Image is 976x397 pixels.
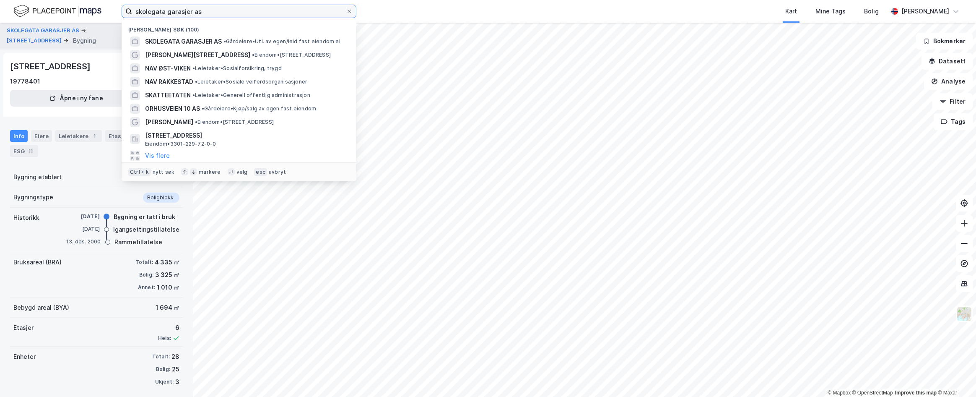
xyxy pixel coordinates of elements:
div: Ukjent: [155,379,174,385]
button: [STREET_ADDRESS] [7,37,63,45]
div: esc [254,168,267,176]
span: NAV ØST-VIKEN [145,63,191,73]
div: 11 [26,147,35,155]
img: logo.f888ab2527a4732fd821a326f86c7f29.svg [13,4,101,18]
div: Kontrollprogram for chat [934,357,976,397]
div: [DATE] [66,225,100,233]
div: Enheter [13,352,36,362]
div: Bygning er tatt i bruk [114,212,175,222]
div: 19778401 [10,76,40,86]
div: Bygning [73,36,96,46]
button: Bokmerker [916,33,973,50]
div: Bygning etablert [13,172,62,182]
span: Eiendom • [STREET_ADDRESS] [252,52,331,58]
button: Filter [932,93,973,110]
div: [STREET_ADDRESS] [10,60,92,73]
div: Mine Tags [815,6,846,16]
div: Etasjer og enheter [109,132,160,140]
button: Åpne i ny fane [10,90,143,107]
div: 1 [90,132,99,140]
div: Etasjer [13,323,34,333]
div: Bygningstype [13,192,53,202]
span: • [192,65,195,71]
img: Z [956,306,972,322]
span: • [195,78,197,85]
div: Historikk [13,213,39,223]
div: Eiere [31,130,52,142]
span: [PERSON_NAME] [145,117,193,127]
div: markere [199,169,221,175]
span: • [202,105,204,112]
span: Eiendom • 3301-229-72-0-0 [145,141,216,147]
div: Totalt: [135,259,153,266]
span: Eiendom • [STREET_ADDRESS] [195,119,274,125]
button: Datasett [921,53,973,70]
div: 3 [175,377,179,387]
div: Bolig [864,6,879,16]
div: Heis: [158,335,171,342]
div: [DATE] [66,213,100,220]
span: Gårdeiere • Utl. av egen/leid fast eiendom el. [223,38,342,45]
div: Igangsettingstillatelse [113,225,179,235]
span: NAV RAKKESTAD [145,77,193,87]
div: ESG [10,145,38,157]
div: Info [10,130,28,142]
button: SKOLEGATA GARASJER AS [7,26,81,35]
span: SKATTEETATEN [145,90,191,100]
div: Annet: [138,284,155,291]
div: Bebygd areal (BYA) [13,303,69,313]
span: • [192,92,195,98]
span: • [223,38,226,44]
a: OpenStreetMap [852,390,893,396]
div: 1 694 ㎡ [156,303,179,313]
div: 28 [171,352,179,362]
div: Ctrl + k [128,168,151,176]
div: Bruksareal (BRA) [13,257,62,267]
div: Bolig: [156,366,170,373]
div: avbryt [269,169,286,175]
button: Tags [934,113,973,130]
span: Leietaker • Sosiale velferdsorganisasjoner [195,78,307,85]
span: Leietaker • Generell offentlig administrasjon [192,92,310,99]
div: Bolig: [139,272,153,278]
div: [PERSON_NAME] [901,6,949,16]
div: nytt søk [153,169,175,175]
div: 3 325 ㎡ [155,270,179,280]
div: 6 [158,323,179,333]
span: Gårdeiere • Kjøp/salg av egen fast eiendom [202,105,316,112]
span: ORHUSVEIEN 10 AS [145,104,200,114]
span: • [195,119,197,125]
input: Søk på adresse, matrikkel, gårdeiere, leietakere eller personer [132,5,346,18]
div: Leietakere [55,130,102,142]
button: Vis flere [145,151,170,161]
a: Mapbox [828,390,851,396]
span: [STREET_ADDRESS] [145,131,346,141]
div: Kart [785,6,797,16]
a: Improve this map [895,390,937,396]
div: Rammetillatelse [114,237,162,247]
span: Leietaker • Sosialforsikring, trygd [192,65,282,72]
div: 25 [172,364,179,374]
div: Totalt: [152,353,170,360]
span: • [252,52,254,58]
iframe: Chat Widget [934,357,976,397]
span: [PERSON_NAME][STREET_ADDRESS] [145,50,250,60]
div: 13. des. 2000 [66,238,101,246]
span: SKOLEGATA GARASJER AS [145,37,222,47]
div: [PERSON_NAME] søk (100) [122,20,356,35]
button: Analyse [924,73,973,90]
div: 1 010 ㎡ [157,282,179,293]
div: 4 335 ㎡ [155,257,179,267]
div: velg [236,169,248,175]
